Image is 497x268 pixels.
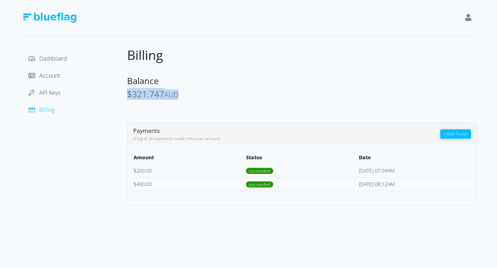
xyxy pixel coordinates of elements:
[133,153,246,164] th: Amount
[134,181,136,187] span: $
[39,89,60,97] span: API Keys
[127,75,159,87] span: Balance
[133,127,160,135] span: Payments
[358,153,471,164] th: Date
[133,177,246,191] td: 400.00
[164,90,179,99] span: AUD
[246,153,358,164] th: Status
[133,135,440,142] div: A log of all payments made into your account
[39,72,60,79] span: Account
[134,167,136,174] span: $
[127,88,132,100] span: $
[29,72,60,79] a: Account
[39,55,67,62] span: Dashboard
[246,181,273,187] span: succeeded
[246,168,273,174] span: succeeded
[39,106,55,114] span: Billing
[23,12,76,23] img: Blue Flag Logo
[29,55,67,62] a: Dashboard
[358,164,471,177] td: [DATE] 07:04AM
[133,164,246,177] td: 200.00
[127,46,163,64] span: Billing
[132,88,164,100] span: 321.747
[440,129,471,139] button: + Add Funds
[358,177,471,191] td: [DATE] 08:12AM
[29,89,60,97] a: API Keys
[29,106,55,114] a: Billing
